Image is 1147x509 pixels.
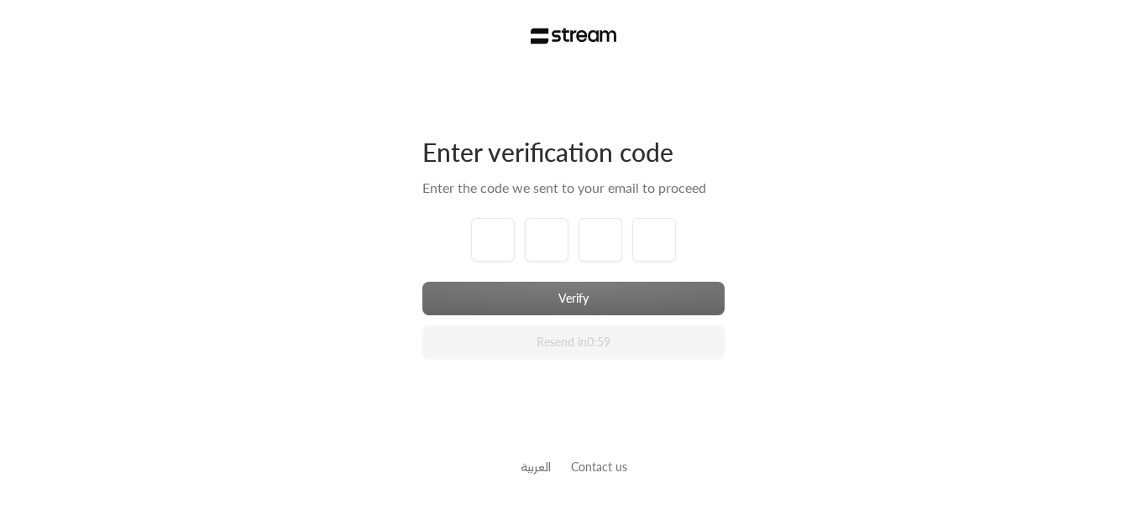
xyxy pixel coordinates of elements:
[531,28,617,44] img: Stream Logo
[571,460,627,474] a: Contact us
[571,458,627,475] button: Contact us
[521,451,551,482] a: العربية
[422,178,725,198] div: Enter the code we sent to your email to proceed
[422,136,725,168] div: Enter verification code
